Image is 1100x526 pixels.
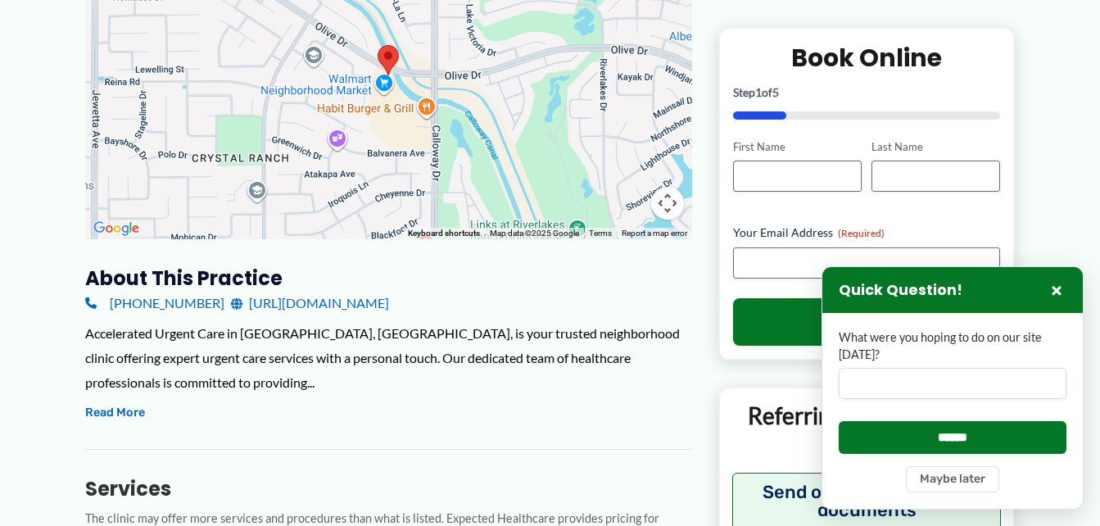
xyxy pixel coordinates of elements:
[733,41,1001,73] h2: Book Online
[733,138,862,154] label: First Name
[1047,280,1066,300] button: Close
[733,86,1001,97] p: Step of
[732,401,1002,460] p: Referring Providers and Staff
[85,403,145,423] button: Read More
[89,218,143,239] a: Open this area in Google Maps (opens a new window)
[85,321,692,394] div: Accelerated Urgent Care in [GEOGRAPHIC_DATA], [GEOGRAPHIC_DATA], is your trusted neighborhood cli...
[651,187,684,220] button: Map camera controls
[231,291,389,315] a: [URL][DOMAIN_NAME]
[85,291,224,315] a: [PHONE_NUMBER]
[755,84,762,98] span: 1
[85,265,692,291] h3: About this practice
[733,224,1001,241] label: Your Email Address
[839,329,1066,363] label: What were you hoping to do on our site [DATE]?
[838,227,885,239] span: (Required)
[490,229,579,238] span: Map data ©2025 Google
[906,466,999,492] button: Maybe later
[772,84,779,98] span: 5
[85,476,692,501] h3: Services
[622,229,687,238] a: Report a map error
[408,228,480,239] button: Keyboard shortcuts
[871,138,1000,154] label: Last Name
[589,229,612,238] a: Terms (opens in new tab)
[839,281,962,300] h3: Quick Question!
[89,218,143,239] img: Google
